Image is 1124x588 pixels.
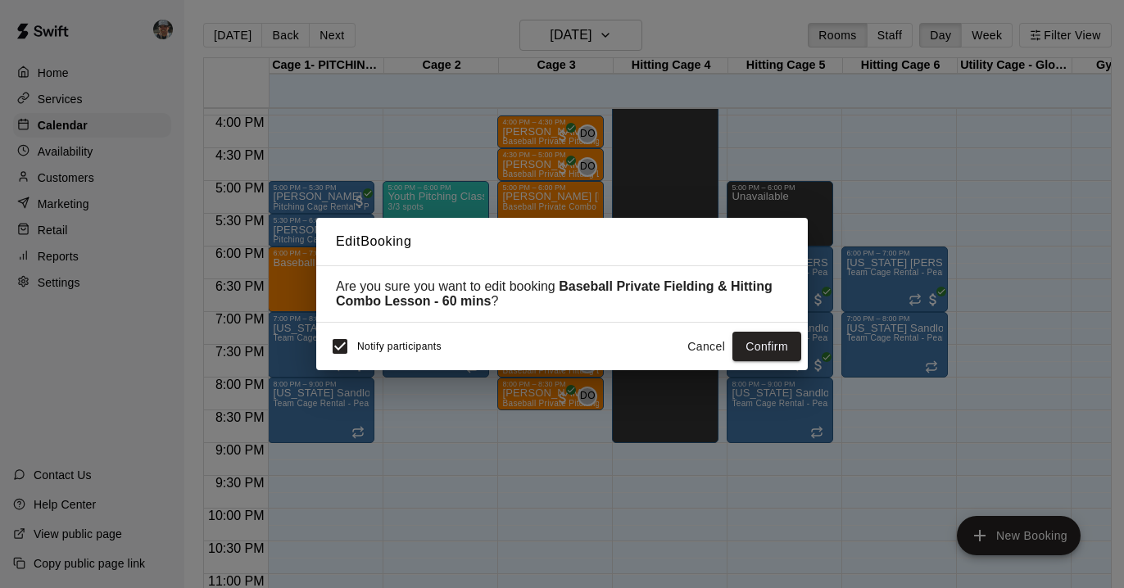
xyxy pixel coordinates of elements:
[316,218,808,265] h2: Edit Booking
[680,332,732,362] button: Cancel
[732,332,801,362] button: Confirm
[336,279,788,309] div: Are you sure you want to edit booking ?
[357,341,442,352] span: Notify participants
[336,279,773,308] strong: Baseball Private Fielding & Hitting Combo Lesson - 60 mins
